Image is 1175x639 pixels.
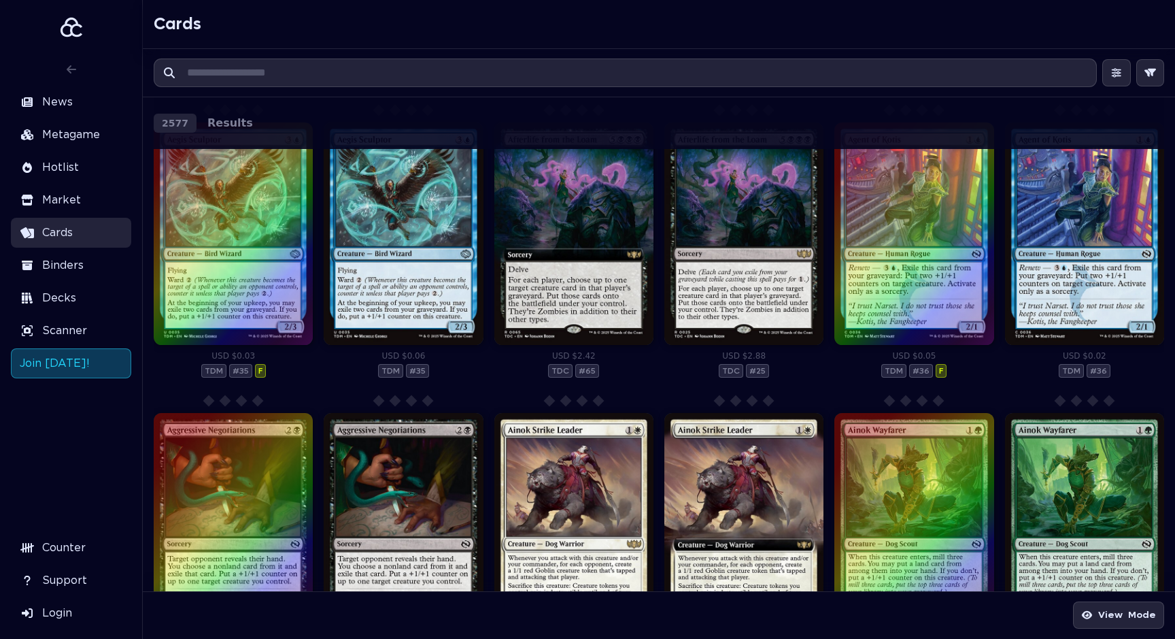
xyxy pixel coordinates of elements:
span: F [936,364,947,378]
span: Market [42,192,81,208]
span: View [1098,607,1123,623]
span: Scanner [42,323,87,339]
span: # 36 [1087,364,1110,378]
span: TDM [201,364,226,378]
span: TDM [378,364,403,378]
a: Market [11,185,131,215]
span: Metagame [42,127,100,143]
span: # 35 [229,364,252,378]
span: Support [42,572,87,589]
span: Decks [42,290,76,306]
a: Support [11,566,131,595]
a: Scanner [11,316,131,346]
div: Results [154,108,1164,138]
a: Login [11,598,131,628]
h1: Cards [154,14,201,35]
button: ViewMode [1073,602,1165,629]
span: Hotlist [42,159,79,176]
span: Login [42,605,72,621]
a: Cards [11,218,131,248]
span: Binders [42,257,84,274]
span: TDC [548,364,573,378]
div: 2577 [154,114,197,133]
a: Counter [11,533,131,563]
span: # 25 [746,364,769,378]
span: USD $0.02 [1063,351,1106,361]
span: USD $2.88 [722,351,766,361]
span: TDC [719,364,743,378]
span: F [255,364,266,378]
span: TDM [1059,364,1084,378]
span: # 65 [575,364,599,378]
span: USD $0.06 [382,351,426,361]
a: Join [DATE]! [11,348,131,378]
a: Decks [11,283,131,313]
span: USD $2.42 [552,351,596,361]
a: Metagame [11,120,131,150]
span: # 36 [909,364,933,378]
span: USD $0.03 [211,351,255,361]
span: Cards [42,225,73,241]
span: Join [DATE]! [20,355,90,372]
span: USD $0.05 [893,351,936,361]
span: TDM [881,364,906,378]
a: Hotlist [11,152,131,182]
span: Counter [42,540,86,556]
span: # 35 [406,364,429,378]
a: Binders [11,250,131,280]
a: News [11,87,131,117]
span: News [42,94,73,110]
